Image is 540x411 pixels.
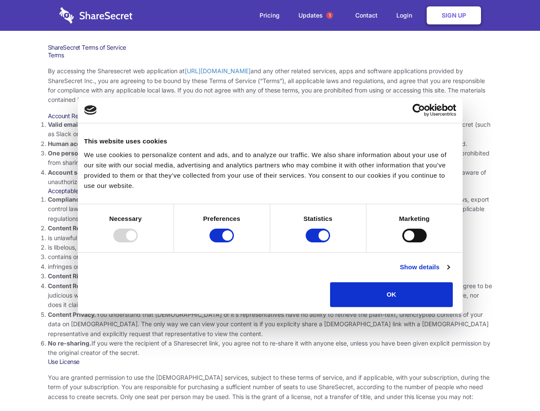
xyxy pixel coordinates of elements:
[48,339,493,358] li: If you were the recipient of a Sharesecret link, you agree not to re-share it with anyone else, u...
[84,150,456,191] div: We use cookies to personalize content and ads, and to analyze our traffic. We also share informat...
[48,340,91,347] strong: No re-sharing.
[326,12,333,19] span: 1
[304,215,333,222] strong: Statistics
[48,140,100,147] strong: Human accounts.
[427,6,481,24] a: Sign Up
[48,149,493,168] li: You are not allowed to share account credentials. Each account is dedicated to the individual who...
[330,282,453,307] button: OK
[48,252,493,262] li: contains or installs any active malware or exploits, or uses our platform for exploit delivery (s...
[84,105,97,115] img: logo
[48,195,493,223] li: Your use of the Sharesecret must not violate any applicable laws, including copyright or trademar...
[48,358,493,366] h3: Use License
[48,224,110,232] strong: Content Restrictions.
[48,281,493,310] li: You are solely responsible for the content you share on Sharesecret, and with the people you shar...
[48,44,493,51] h1: ShareSecret Terms of Service
[381,104,456,116] a: Usercentrics Cookiebot - opens in a new window
[203,215,240,222] strong: Preferences
[251,2,288,29] a: Pricing
[388,2,425,29] a: Login
[84,136,456,146] div: This website uses cookies
[48,223,493,271] li: You agree NOT to use Sharesecret to upload or share content that:
[185,67,251,74] a: [URL][DOMAIN_NAME]
[48,120,493,139] li: You must provide a valid email address, either directly, or through approved third-party integrat...
[48,121,82,128] strong: Valid email.
[48,272,94,280] strong: Content Rights.
[59,7,133,24] img: logo-wordmark-white-trans-d4663122ce5f474addd5e946df7df03e33cb6a1c49d2221995e7729f52c070b2.svg
[48,139,493,149] li: Only human beings may create accounts. “Bot” accounts — those created by software, in an automate...
[48,271,493,281] li: You agree that you will use Sharesecret only to secure and share content that you have the right ...
[48,51,493,59] h3: Terms
[48,168,493,187] li: You are responsible for your own account security, including the security of your Sharesecret acc...
[48,233,493,243] li: is unlawful or promotes unlawful activities
[48,282,116,289] strong: Content Responsibility.
[48,311,96,318] strong: Content Privacy.
[48,187,493,195] h3: Acceptable Use
[48,149,121,157] strong: One person per account.
[48,112,493,120] h3: Account Requirements
[48,373,493,402] p: You are granted permission to use the [DEMOGRAPHIC_DATA] services, subject to these terms of serv...
[399,215,430,222] strong: Marketing
[48,66,493,105] p: By accessing the Sharesecret web application at and any other related services, apps and software...
[48,196,177,203] strong: Compliance with local laws and regulations.
[48,243,493,252] li: is libelous, defamatory, or fraudulent
[48,262,493,271] li: infringes on any proprietary right of any party, including patent, trademark, trade secret, copyr...
[109,215,142,222] strong: Necessary
[48,169,100,176] strong: Account security.
[400,262,449,272] a: Show details
[347,2,386,29] a: Contact
[48,310,493,339] li: You understand that [DEMOGRAPHIC_DATA] or it’s representatives have no ability to retrieve the pl...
